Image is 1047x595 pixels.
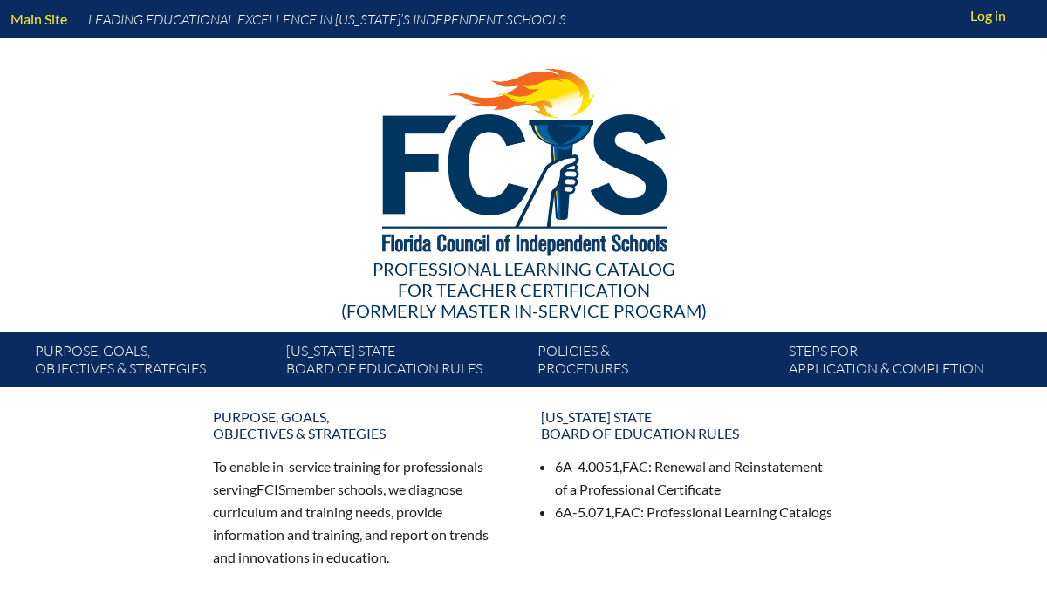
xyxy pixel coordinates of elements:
a: Steps forapplication & completion [782,339,1033,387]
a: Purpose, goals,objectives & strategies [28,339,279,387]
span: FAC [614,503,640,520]
a: [US_STATE] StateBoard of Education rules [279,339,530,387]
li: 6A-4.0051, : Renewal and Reinstatement of a Professional Certificate [555,455,834,501]
a: Purpose, goals,objectives & strategies [202,401,517,448]
li: 6A-5.071, : Professional Learning Catalogs [555,501,834,523]
a: Main Site [3,7,74,31]
span: Log in [970,5,1006,26]
span: FCIS [257,481,285,497]
div: Professional Learning Catalog (formerly Master In-service Program) [28,258,1019,321]
span: for Teacher Certification [398,279,650,300]
p: To enable in-service training for professionals serving member schools, we diagnose curriculum an... [213,455,506,568]
span: FAC [622,458,648,475]
a: [US_STATE] StateBoard of Education rules [530,401,845,448]
a: Policies &Procedures [530,339,782,387]
img: FCISlogo221.eps [344,38,704,277]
